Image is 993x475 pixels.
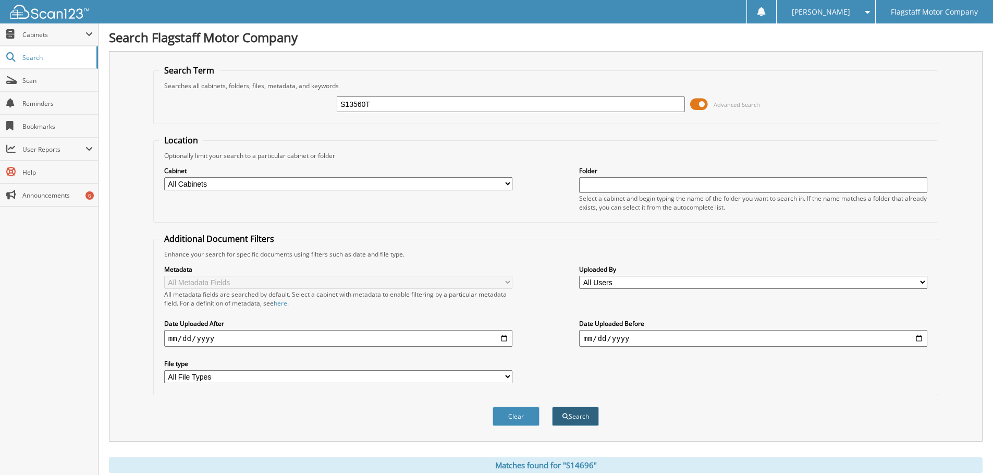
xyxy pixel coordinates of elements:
[891,9,978,15] span: Flagstaff Motor Company
[159,151,933,160] div: Optionally limit your search to a particular cabinet or folder
[22,76,93,85] span: Scan
[159,135,203,146] legend: Location
[22,145,85,154] span: User Reports
[22,99,93,108] span: Reminders
[159,81,933,90] div: Searches all cabinets, folders, files, metadata, and keywords
[85,191,94,200] div: 6
[164,166,512,175] label: Cabinet
[274,299,287,308] a: here
[164,290,512,308] div: All metadata fields are searched by default. Select a cabinet with metadata to enable filtering b...
[164,265,512,274] label: Metadata
[22,168,93,177] span: Help
[493,407,540,426] button: Clear
[164,359,512,368] label: File type
[579,166,927,175] label: Folder
[159,233,279,245] legend: Additional Document Filters
[792,9,850,15] span: [PERSON_NAME]
[714,101,760,108] span: Advanced Search
[22,191,93,200] span: Announcements
[579,265,927,274] label: Uploaded By
[164,319,512,328] label: Date Uploaded After
[22,53,91,62] span: Search
[159,65,219,76] legend: Search Term
[10,5,89,19] img: scan123-logo-white.svg
[109,457,983,473] div: Matches found for "S14696"
[552,407,599,426] button: Search
[109,29,983,46] h1: Search Flagstaff Motor Company
[22,30,85,39] span: Cabinets
[159,250,933,259] div: Enhance your search for specific documents using filters such as date and file type.
[579,194,927,212] div: Select a cabinet and begin typing the name of the folder you want to search in. If the name match...
[941,425,993,475] iframe: Chat Widget
[164,330,512,347] input: start
[579,319,927,328] label: Date Uploaded Before
[579,330,927,347] input: end
[22,122,93,131] span: Bookmarks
